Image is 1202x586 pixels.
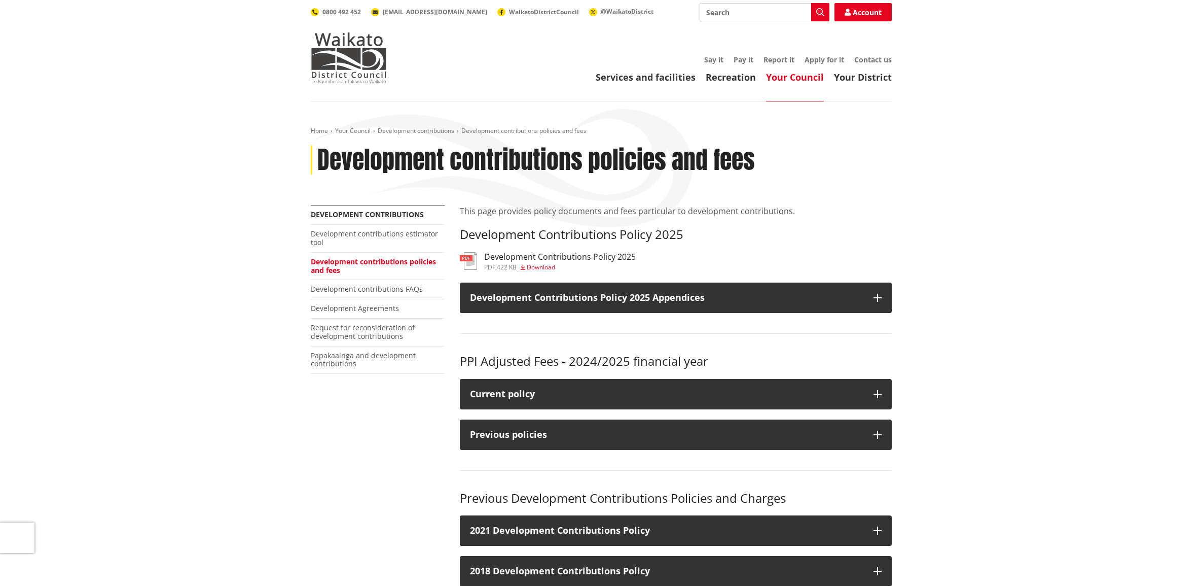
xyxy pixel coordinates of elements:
[596,71,696,83] a: Services and facilities
[497,263,517,271] span: 422 KB
[601,7,653,16] span: @WaikatoDistrict
[589,7,653,16] a: @WaikatoDistrict
[311,351,416,369] a: Papakaainga and development contributions
[706,71,756,83] a: Recreation
[317,146,755,175] h1: Development contributions policies and fees
[734,55,753,64] a: Pay it
[460,515,892,546] button: 2021 Development Contributions Policy
[322,8,361,16] span: 0800 492 452
[763,55,794,64] a: Report it
[311,323,415,341] a: Request for reconsideration of development contributions
[484,264,636,270] div: ,
[834,71,892,83] a: Your District
[704,55,723,64] a: Say it
[484,263,495,271] span: pdf
[311,8,361,16] a: 0800 492 452
[461,126,587,135] span: Development contributions policies and fees
[311,257,436,275] a: Development contributions policies and fees
[527,263,555,271] span: Download
[311,127,892,135] nav: breadcrumb
[460,205,892,217] p: This page provides policy documents and fees particular to development contributions.
[497,8,579,16] a: WaikatoDistrictCouncil
[805,55,844,64] a: Apply for it
[470,566,863,576] h3: 2018 Development Contributions Policy
[766,71,824,83] a: Your Council
[460,252,477,270] img: document-pdf.svg
[311,126,328,135] a: Home
[460,354,892,369] h3: PPI Adjusted Fees - 2024/2025 financial year
[383,8,487,16] span: [EMAIL_ADDRESS][DOMAIN_NAME]
[311,32,387,83] img: Waikato District Council - Te Kaunihera aa Takiwaa o Waikato
[311,303,399,313] a: Development Agreements
[509,8,579,16] span: WaikatoDistrictCouncil
[470,389,863,399] div: Current policy
[460,283,892,313] button: Development Contributions Policy 2025 Appendices
[854,55,892,64] a: Contact us
[470,293,863,303] h3: Development Contributions Policy 2025 Appendices
[311,210,424,219] a: Development contributions
[470,430,863,440] div: Previous policies
[834,3,892,21] a: Account
[335,126,371,135] a: Your Council
[460,420,892,450] button: Previous policies
[311,229,438,247] a: Development contributions estimator tool
[460,379,892,409] button: Current policy
[484,252,636,262] h3: Development Contributions Policy 2025
[371,8,487,16] a: [EMAIL_ADDRESS][DOMAIN_NAME]
[470,526,863,536] h3: 2021 Development Contributions Policy
[311,284,423,294] a: Development contributions FAQs
[700,3,829,21] input: Search input
[378,126,454,135] a: Development contributions
[460,252,636,270] a: Development Contributions Policy 2025 pdf,422 KB Download
[460,227,892,242] h3: Development Contributions Policy 2025
[460,491,892,506] h3: Previous Development Contributions Policies and Charges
